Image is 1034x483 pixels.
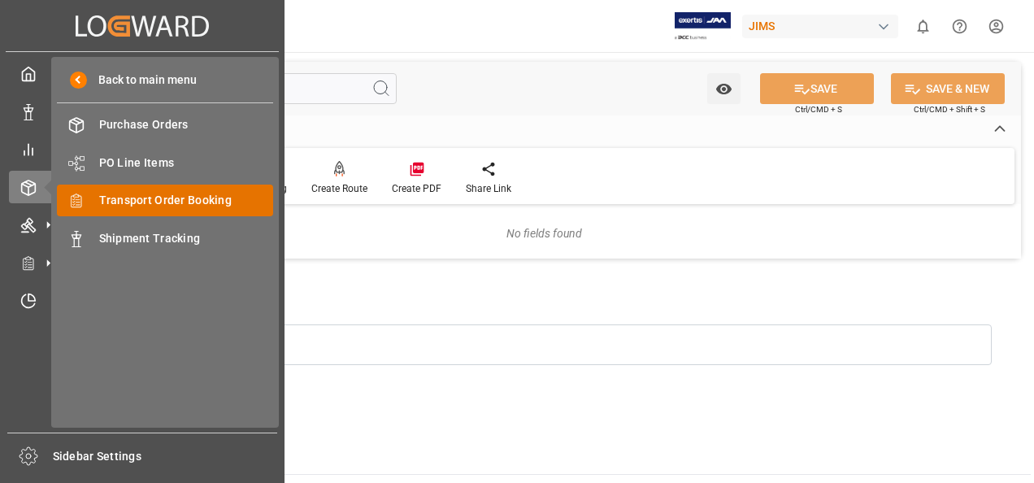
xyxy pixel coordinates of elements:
a: Purchase Orders [57,109,273,141]
button: SAVE & NEW [891,73,1005,104]
img: Exertis%20JAM%20-%20Email%20Logo.jpg_1722504956.jpg [675,12,731,41]
a: Data Management [9,95,276,127]
button: Help Center [941,8,978,45]
a: Timeslot Management V2 [9,285,276,316]
span: Sidebar Settings [53,448,278,465]
div: JIMS [742,15,898,38]
a: My Reports [9,133,276,165]
a: My Cockpit [9,58,276,89]
span: Purchase Orders [99,116,274,133]
span: Transport Order Booking [99,192,274,209]
div: Create PDF [392,181,441,196]
button: SAVE [760,73,874,104]
a: Transport Order Booking [57,185,273,216]
button: show 0 new notifications [905,8,941,45]
span: Ctrl/CMD + S [795,103,842,115]
div: No fields found [506,225,582,242]
a: Shipment Tracking [57,222,273,254]
a: PO Line Items [57,146,273,178]
span: Ctrl/CMD + Shift + S [914,103,985,115]
button: open menu [707,73,741,104]
span: PO Line Items [99,154,274,172]
button: JIMS [742,11,905,41]
div: Create Route [311,181,367,196]
span: Shipment Tracking [99,230,274,247]
div: Share Link [466,181,511,196]
span: Back to main menu [87,72,197,89]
